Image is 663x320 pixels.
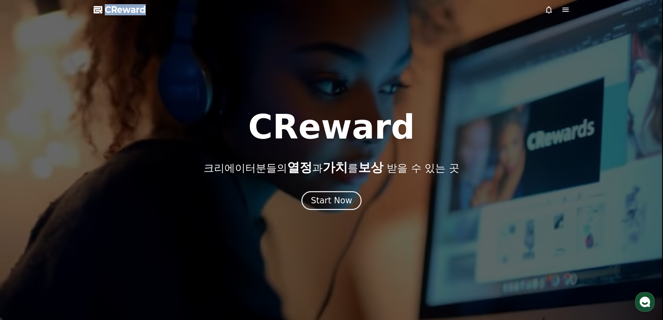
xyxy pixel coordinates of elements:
span: 열정 [287,160,312,174]
p: 크리에이터분들의 과 를 받을 수 있는 곳 [204,161,459,174]
span: 보상 [358,160,383,174]
a: CReward [94,4,146,15]
a: 설정 [90,221,134,238]
span: 설정 [108,231,116,237]
div: Start Now [311,195,352,206]
a: 대화 [46,221,90,238]
a: 홈 [2,221,46,238]
a: Start Now [301,198,362,205]
span: 대화 [64,232,72,237]
span: 홈 [22,231,26,237]
span: CReward [105,4,146,15]
span: 가치 [323,160,348,174]
h1: CReward [248,110,415,144]
button: Start Now [301,191,362,210]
